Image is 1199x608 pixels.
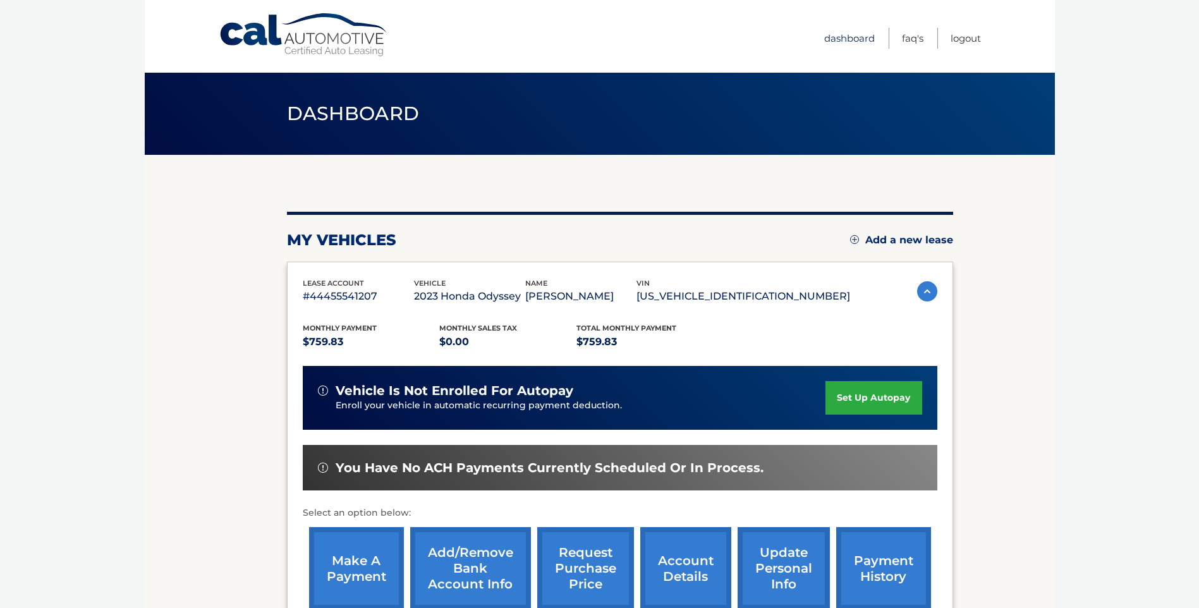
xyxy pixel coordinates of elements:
p: $759.83 [303,333,440,351]
p: Enroll your vehicle in automatic recurring payment deduction. [336,399,826,413]
span: vin [636,279,650,288]
img: alert-white.svg [318,463,328,473]
img: accordion-active.svg [917,281,937,301]
a: Dashboard [824,28,875,49]
span: name [525,279,547,288]
img: alert-white.svg [318,386,328,396]
span: vehicle [414,279,446,288]
a: Add a new lease [850,234,953,246]
span: Dashboard [287,102,420,125]
a: Cal Automotive [219,13,389,58]
p: #44455541207 [303,288,414,305]
p: Select an option below: [303,506,937,521]
p: $759.83 [576,333,714,351]
p: $0.00 [439,333,576,351]
p: [US_VEHICLE_IDENTIFICATION_NUMBER] [636,288,850,305]
h2: my vehicles [287,231,396,250]
span: You have no ACH payments currently scheduled or in process. [336,460,764,476]
p: [PERSON_NAME] [525,288,636,305]
a: Logout [951,28,981,49]
img: add.svg [850,235,859,244]
span: Monthly Payment [303,324,377,332]
span: Monthly sales Tax [439,324,517,332]
span: vehicle is not enrolled for autopay [336,383,573,399]
span: Total Monthly Payment [576,324,676,332]
a: FAQ's [902,28,923,49]
p: 2023 Honda Odyssey [414,288,525,305]
span: lease account [303,279,364,288]
a: set up autopay [825,381,922,415]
